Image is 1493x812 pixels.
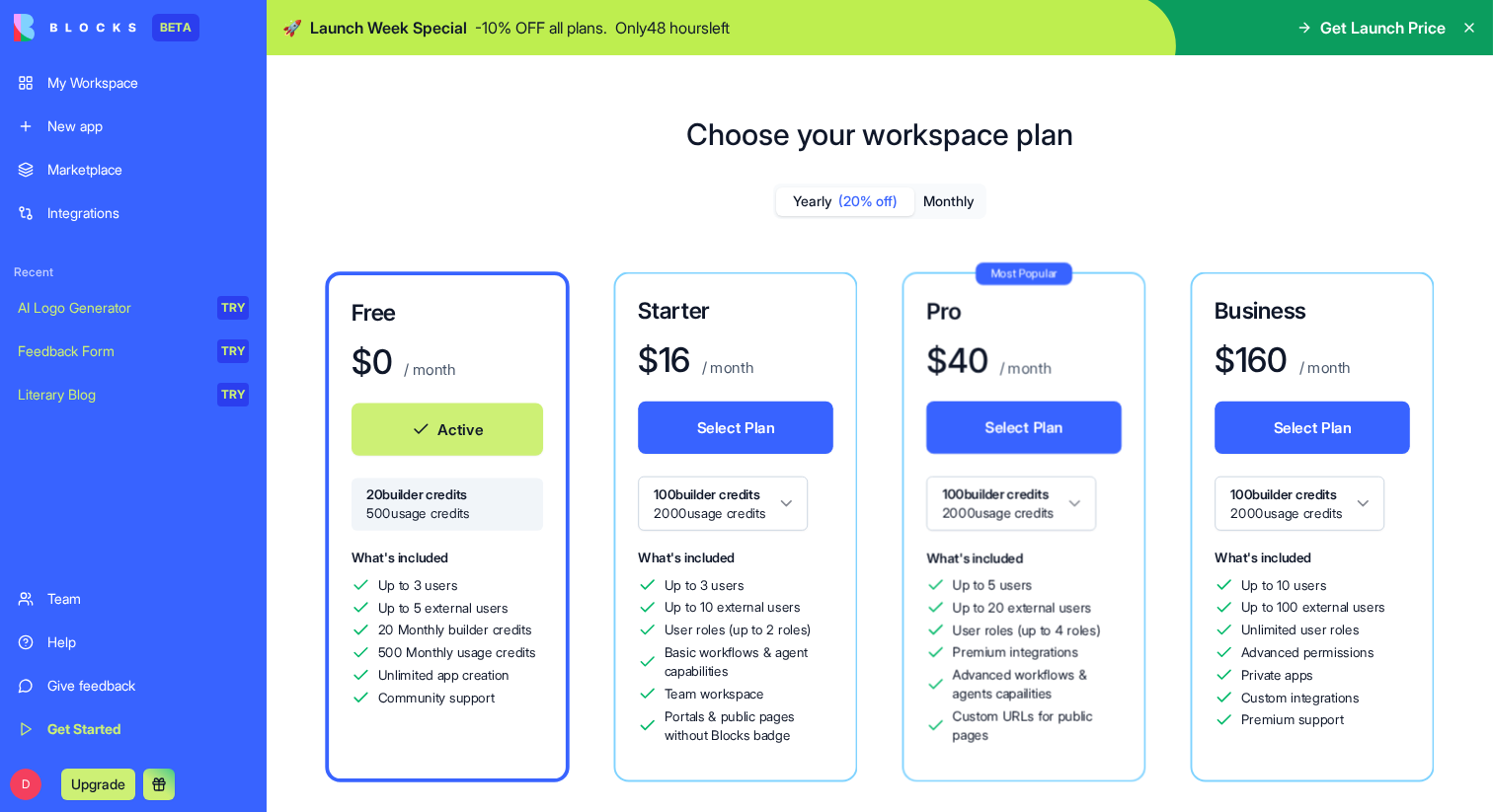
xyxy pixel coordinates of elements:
[1241,621,1360,639] span: Unlimited user roles
[6,107,261,146] a: New app
[217,339,249,363] div: TRY
[665,685,764,703] span: Team workspace
[996,356,1052,379] p: / month
[18,385,203,405] div: Literary Blog
[1320,16,1446,39] span: Get Launch Price
[6,579,261,619] a: Team
[1241,710,1344,729] span: Premium support
[1296,356,1351,379] p: / month
[6,288,261,328] a: AI Logo GeneratorTRY
[6,709,261,749] a: Get Started
[14,14,199,41] a: BETA
[475,16,607,39] p: - 10 % OFF all plans.
[1241,598,1385,617] span: Up to 100 external users
[378,598,509,617] span: Up to 5 external users
[6,63,261,103] a: My Workspace
[926,550,1023,565] span: What's included
[47,116,249,136] div: New app
[61,774,135,793] a: Upgrade
[6,150,261,189] a: Marketplace
[378,689,495,707] span: Community support
[926,296,1122,326] h3: Pro
[352,298,543,328] h3: Free
[914,187,983,216] button: Monthly
[1215,341,1288,379] h1: $ 160
[1215,402,1410,454] button: Select Plan
[953,598,1092,617] span: Up to 20 external users
[10,769,41,800] span: D
[47,203,249,223] div: Integrations
[152,14,199,41] div: BETA
[953,666,1122,703] span: Advanced workflows & agents capailities
[6,375,261,414] a: Literary BlogTRY
[352,343,393,381] h1: $ 0
[217,383,249,406] div: TRY
[1215,296,1410,326] h3: Business
[953,575,1033,594] span: Up to 5 users
[18,298,203,318] div: AI Logo Generator
[47,160,249,180] div: Marketplace
[6,193,261,233] a: Integrations
[776,187,914,216] button: Yearly
[953,621,1100,639] span: User roles (up to 4 roles)
[6,623,261,662] a: Help
[1241,575,1326,594] span: Up to 10 users
[14,14,136,41] img: logo
[953,643,1078,662] span: Premium integrations
[665,643,833,681] span: Basic workflows & agent capabilities
[366,485,528,504] span: 20 builder credits
[47,719,249,739] div: Get Started
[638,550,735,565] span: What's included
[665,706,833,744] span: Portals & public pages without Blocks badge
[378,643,536,662] span: 500 Monthly usage credits
[698,356,753,379] p: / month
[638,402,833,454] button: Select Plan
[217,296,249,320] div: TRY
[310,16,467,39] span: Launch Week Special
[47,632,249,652] div: Help
[61,769,135,800] button: Upgrade
[686,116,1073,152] h1: Choose your workspace plan
[1241,688,1360,706] span: Custom integrations
[665,621,811,639] span: User roles (up to 2 roles)
[6,264,261,280] span: Recent
[47,73,249,93] div: My Workspace
[6,332,261,371] a: Feedback FormTRY
[1215,550,1311,565] span: What's included
[378,621,532,639] span: 20 Monthly builder credits
[665,575,745,594] span: Up to 3 users
[47,589,249,609] div: Team
[615,16,730,39] p: Only 48 hours left
[1241,666,1313,685] span: Private apps
[926,402,1122,454] button: Select Plan
[953,706,1122,744] span: Custom URLs for public pages
[366,504,528,523] span: 500 usage credits
[47,676,249,696] div: Give feedback
[400,358,455,381] p: / month
[638,341,690,379] h1: $ 16
[282,16,302,39] span: 🚀
[1241,643,1375,662] span: Advanced permissions
[638,296,833,326] h3: Starter
[378,575,458,594] span: Up to 3 users
[665,598,801,617] span: Up to 10 external users
[378,666,510,685] span: Unlimited app creation
[18,341,203,361] div: Feedback Form
[6,666,261,705] a: Give feedback
[352,403,543,455] button: Active
[976,262,1072,285] div: Most Popular
[926,341,988,379] h1: $ 40
[352,550,448,565] span: What's included
[838,191,898,211] span: (20% off)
